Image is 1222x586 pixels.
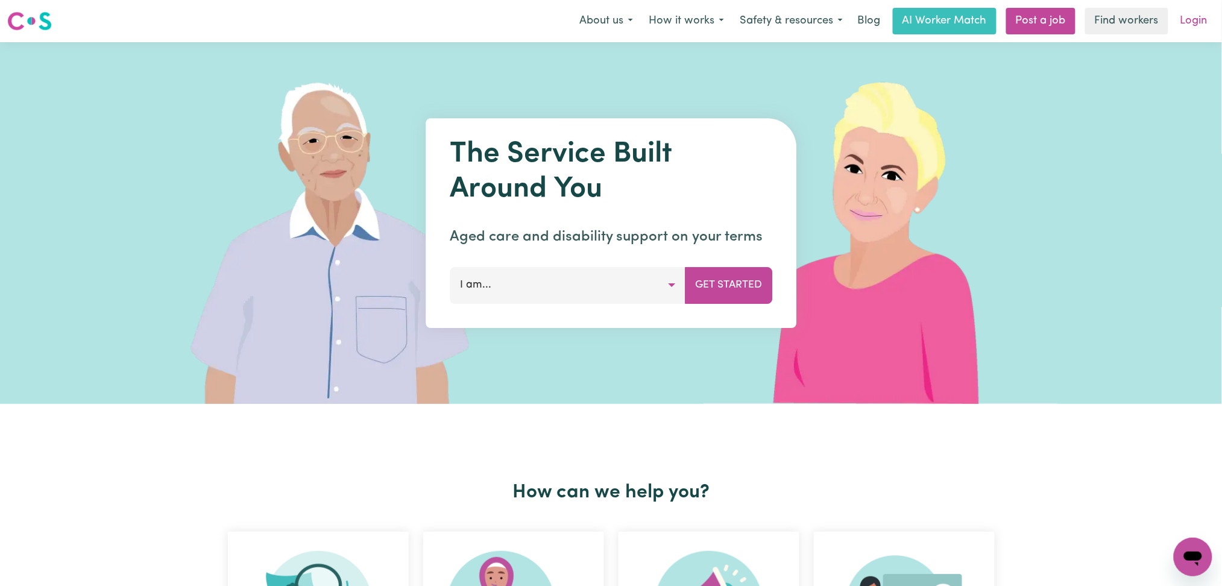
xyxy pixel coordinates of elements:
[1174,538,1212,576] iframe: Button to launch messaging window
[732,8,851,34] button: Safety & resources
[7,7,52,35] a: Careseekers logo
[851,8,888,34] a: Blog
[1085,8,1168,34] a: Find workers
[572,8,641,34] button: About us
[7,10,52,32] img: Careseekers logo
[450,137,772,207] h1: The Service Built Around You
[450,267,685,303] button: I am...
[685,267,772,303] button: Get Started
[221,481,1002,504] h2: How can we help you?
[893,8,997,34] a: AI Worker Match
[1006,8,1076,34] a: Post a job
[641,8,732,34] button: How it works
[1173,8,1215,34] a: Login
[450,226,772,248] p: Aged care and disability support on your terms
